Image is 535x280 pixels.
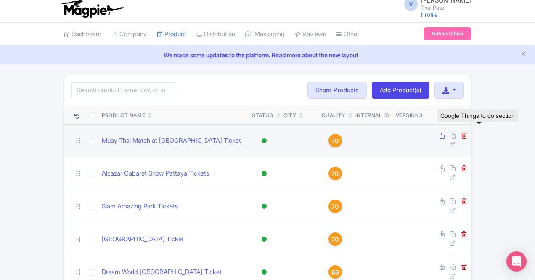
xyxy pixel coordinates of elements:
a: 70 [322,232,349,246]
a: Messaging [245,23,285,46]
span: 70 [331,202,339,211]
a: Reviews [295,23,326,46]
div: Active [260,168,268,180]
div: Quality [322,112,345,119]
a: Dashboard [64,23,102,46]
a: Alcazar Cabaret Show Pattaya Tickets [102,169,209,179]
a: Other [336,23,359,46]
a: Profile [421,11,438,18]
a: Siam Amazing Park Tickets [102,202,178,211]
a: Subscription [424,27,471,40]
button: Close announcement [520,50,527,59]
a: 68 [322,265,349,279]
div: Active [260,200,268,213]
span: 68 [331,268,339,277]
a: 70 [322,134,349,147]
div: Active [260,135,268,147]
span: 70 [331,136,339,146]
span: 70 [331,235,339,244]
span: 70 [331,169,339,179]
a: 70 [322,167,349,180]
div: Active [260,266,268,278]
div: City [283,112,296,119]
a: [GEOGRAPHIC_DATA] Ticket [102,235,184,244]
a: 70 [322,200,349,213]
a: We made some updates to the platform. Read more about the new layout [5,51,530,59]
small: Thai Pass [421,5,471,11]
th: Versions [392,105,426,125]
a: Share Products [307,82,367,99]
a: Company [112,23,147,46]
a: Dream World [GEOGRAPHIC_DATA] Ticket [102,267,222,277]
div: Status [252,112,273,119]
div: Google Things to do section [437,109,518,122]
div: Open Intercom Messenger [506,251,527,272]
a: Muay Thai Match at [GEOGRAPHIC_DATA] Ticket [102,136,241,146]
div: Active [260,233,268,245]
a: Add Product(s) [372,82,429,99]
div: Product Name [102,112,145,119]
input: Search product name, city, or interal id [71,82,176,98]
a: Product [157,23,186,46]
a: Distribution [196,23,235,46]
th: Internal ID [352,105,392,125]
